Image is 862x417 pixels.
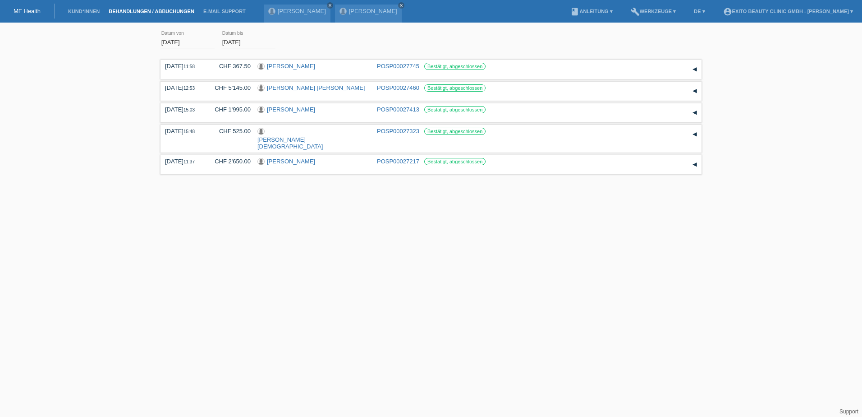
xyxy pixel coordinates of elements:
a: [PERSON_NAME] [278,8,326,14]
a: close [327,2,333,9]
div: auf-/zuklappen [688,106,702,120]
div: [DATE] [165,106,201,113]
a: POSP00027745 [377,63,419,69]
a: account_circleExito Beauty Clinic GmbH - [PERSON_NAME] ▾ [719,9,857,14]
a: POSP00027323 [377,128,419,134]
label: Bestätigt, abgeschlossen [424,106,486,113]
a: E-Mail Support [199,9,250,14]
div: auf-/zuklappen [688,84,702,98]
a: [PERSON_NAME][DEMOGRAPHIC_DATA] [257,136,323,150]
a: POSP00027217 [377,158,419,165]
a: [PERSON_NAME] [267,158,315,165]
label: Bestätigt, abgeschlossen [424,84,486,92]
a: buildWerkzeuge ▾ [626,9,681,14]
div: auf-/zuklappen [688,158,702,171]
div: CHF 367.50 [208,63,251,69]
div: [DATE] [165,63,201,69]
span: 15:03 [183,107,195,112]
a: bookAnleitung ▾ [566,9,617,14]
a: POSP00027413 [377,106,419,113]
a: [PERSON_NAME] [267,106,315,113]
a: [PERSON_NAME] [349,8,397,14]
a: [PERSON_NAME] [267,63,315,69]
div: CHF 525.00 [208,128,251,134]
a: [PERSON_NAME] [PERSON_NAME] [267,84,365,91]
i: account_circle [723,7,732,16]
label: Bestätigt, abgeschlossen [424,158,486,165]
label: Bestätigt, abgeschlossen [424,63,486,70]
div: [DATE] [165,84,201,91]
i: build [631,7,640,16]
span: 11:37 [183,159,195,164]
div: CHF 2'650.00 [208,158,251,165]
span: 11:58 [183,64,195,69]
div: auf-/zuklappen [688,63,702,76]
div: auf-/zuklappen [688,128,702,141]
a: Support [839,408,858,415]
div: CHF 5'145.00 [208,84,251,91]
div: [DATE] [165,128,201,134]
span: 15:48 [183,129,195,134]
a: Kund*innen [64,9,104,14]
span: 12:53 [183,86,195,91]
div: CHF 1'995.00 [208,106,251,113]
i: book [570,7,579,16]
i: close [399,3,403,8]
a: Behandlungen / Abbuchungen [104,9,199,14]
a: MF Health [14,8,41,14]
div: [DATE] [165,158,201,165]
label: Bestätigt, abgeschlossen [424,128,486,135]
a: DE ▾ [689,9,709,14]
a: close [398,2,404,9]
i: close [328,3,332,8]
a: POSP00027460 [377,84,419,91]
